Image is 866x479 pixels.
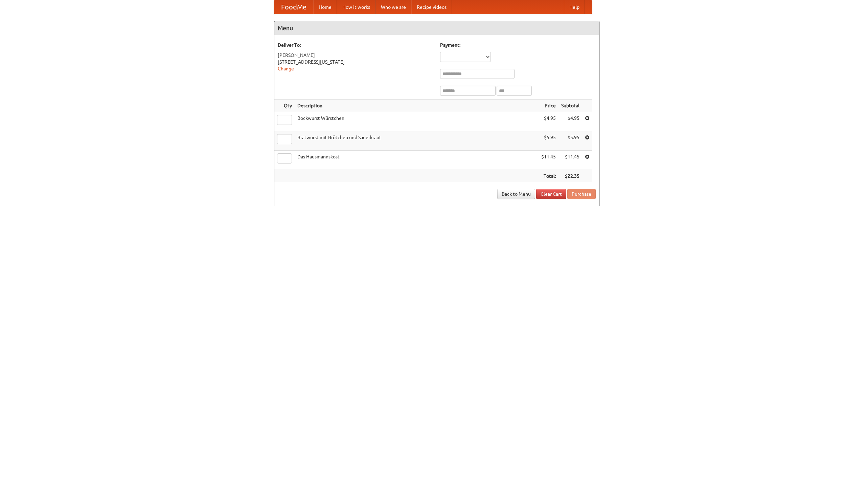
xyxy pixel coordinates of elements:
[295,100,539,112] th: Description
[295,131,539,151] td: Bratwurst mit Brötchen und Sauerkraut
[539,151,559,170] td: $11.45
[313,0,337,14] a: Home
[539,170,559,182] th: Total:
[539,100,559,112] th: Price
[295,112,539,131] td: Bockwurst Würstchen
[559,151,582,170] td: $11.45
[559,100,582,112] th: Subtotal
[559,131,582,151] td: $5.95
[274,21,599,35] h4: Menu
[295,151,539,170] td: Das Hausmannskost
[539,112,559,131] td: $4.95
[539,131,559,151] td: $5.95
[274,100,295,112] th: Qty
[559,112,582,131] td: $4.95
[564,0,585,14] a: Help
[411,0,452,14] a: Recipe videos
[274,0,313,14] a: FoodMe
[278,59,433,65] div: [STREET_ADDRESS][US_STATE]
[440,42,596,48] h5: Payment:
[536,189,566,199] a: Clear Cart
[278,52,433,59] div: [PERSON_NAME]
[278,42,433,48] h5: Deliver To:
[497,189,535,199] a: Back to Menu
[337,0,375,14] a: How it works
[375,0,411,14] a: Who we are
[278,66,294,71] a: Change
[567,189,596,199] button: Purchase
[559,170,582,182] th: $22.35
